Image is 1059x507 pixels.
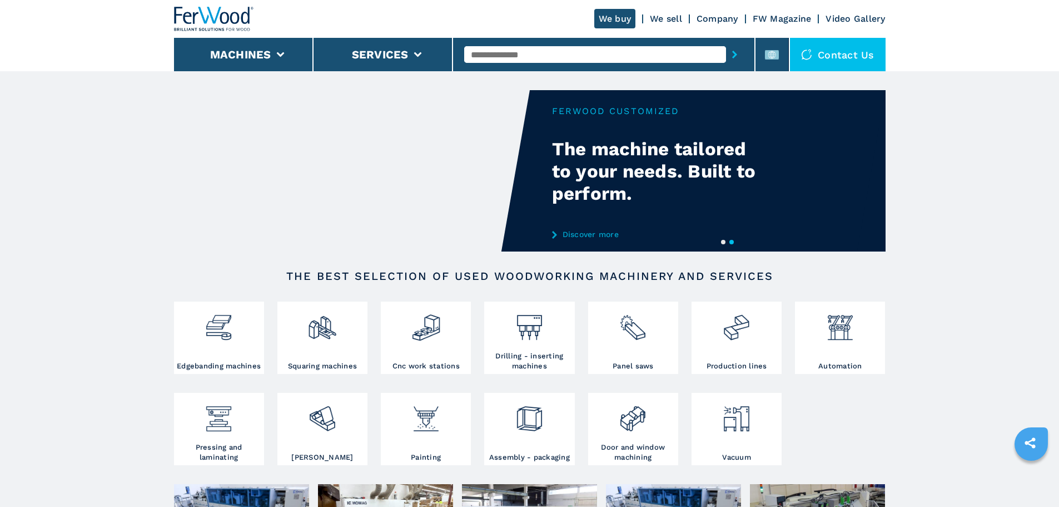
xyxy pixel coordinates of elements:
[411,452,441,462] h3: Painting
[291,452,353,462] h3: [PERSON_NAME]
[795,302,885,374] a: Automation
[174,393,264,465] a: Pressing and laminating
[650,13,682,24] a: We sell
[552,230,770,239] a: Discover more
[818,361,862,371] h3: Automation
[826,13,885,24] a: Video Gallery
[618,396,648,434] img: lavorazione_porte_finestre_2.png
[729,240,734,244] button: 2
[692,302,782,374] a: Production lines
[177,442,261,462] h3: Pressing and laminating
[381,393,471,465] a: Painting
[484,393,574,465] a: Assembly - packaging
[613,361,654,371] h3: Panel saws
[307,396,337,434] img: levigatrici_2.png
[1016,429,1044,457] a: sharethis
[174,302,264,374] a: Edgebanding machines
[174,7,254,31] img: Ferwood
[722,304,751,342] img: linee_di_produzione_2.png
[392,361,460,371] h3: Cnc work stations
[381,302,471,374] a: Cnc work stations
[277,393,367,465] a: [PERSON_NAME]
[594,9,636,28] a: We buy
[352,48,409,61] button: Services
[411,396,441,434] img: verniciatura_1.png
[801,49,812,60] img: Contact us
[489,452,570,462] h3: Assembly - packaging
[515,304,544,342] img: foratrici_inseritrici_2.png
[721,240,725,244] button: 1
[288,361,357,371] h3: Squaring machines
[487,351,571,371] h3: Drilling - inserting machines
[588,302,678,374] a: Panel saws
[591,442,675,462] h3: Door and window machining
[1012,457,1051,499] iframe: Chat
[204,304,233,342] img: bordatrici_1.png
[204,396,233,434] img: pressa-strettoia.png
[618,304,648,342] img: sezionatrici_2.png
[692,393,782,465] a: Vacuum
[307,304,337,342] img: squadratrici_2.png
[790,38,886,71] div: Contact us
[174,90,530,252] video: Your browser does not support the video tag.
[722,452,751,462] h3: Vacuum
[210,269,850,283] h2: The best selection of used woodworking machinery and services
[826,304,855,342] img: automazione.png
[707,361,767,371] h3: Production lines
[411,304,441,342] img: centro_di_lavoro_cnc_2.png
[277,302,367,374] a: Squaring machines
[588,393,678,465] a: Door and window machining
[515,396,544,434] img: montaggio_imballaggio_2.png
[484,302,574,374] a: Drilling - inserting machines
[726,42,743,67] button: submit-button
[177,361,261,371] h3: Edgebanding machines
[753,13,812,24] a: FW Magazine
[210,48,271,61] button: Machines
[697,13,738,24] a: Company
[722,396,751,434] img: aspirazione_1.png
